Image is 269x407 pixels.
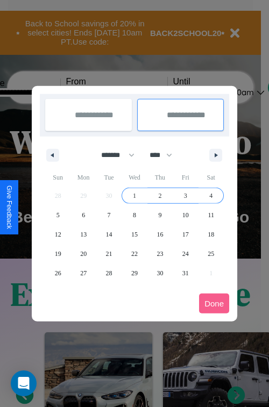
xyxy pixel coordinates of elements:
[199,205,224,225] button: 11
[173,244,198,263] button: 24
[55,263,61,283] span: 26
[122,169,147,186] span: Wed
[45,263,70,283] button: 26
[106,225,112,244] span: 14
[45,244,70,263] button: 19
[147,169,173,186] span: Thu
[96,205,122,225] button: 7
[173,263,198,283] button: 31
[106,244,112,263] span: 21
[157,225,163,244] span: 16
[5,185,13,229] div: Give Feedback
[173,169,198,186] span: Fri
[70,169,96,186] span: Mon
[96,263,122,283] button: 28
[56,205,60,225] span: 5
[147,205,173,225] button: 9
[80,225,87,244] span: 13
[209,186,213,205] span: 4
[147,263,173,283] button: 30
[80,263,87,283] span: 27
[182,205,189,225] span: 10
[199,294,229,313] button: Done
[122,205,147,225] button: 8
[11,370,37,396] div: Open Intercom Messenger
[184,186,187,205] span: 3
[45,225,70,244] button: 12
[173,205,198,225] button: 10
[208,205,214,225] span: 11
[122,263,147,283] button: 29
[199,186,224,205] button: 4
[122,244,147,263] button: 22
[55,225,61,244] span: 12
[182,244,189,263] span: 24
[208,244,214,263] span: 25
[182,225,189,244] span: 17
[147,225,173,244] button: 16
[45,205,70,225] button: 5
[96,169,122,186] span: Tue
[147,244,173,263] button: 23
[199,225,224,244] button: 18
[70,263,96,283] button: 27
[55,244,61,263] span: 19
[82,205,85,225] span: 6
[133,205,136,225] span: 8
[122,225,147,244] button: 15
[80,244,87,263] span: 20
[147,186,173,205] button: 2
[131,263,138,283] span: 29
[96,244,122,263] button: 21
[133,186,136,205] span: 1
[122,186,147,205] button: 1
[157,263,163,283] span: 30
[182,263,189,283] span: 31
[131,244,138,263] span: 22
[158,186,161,205] span: 2
[96,225,122,244] button: 14
[131,225,138,244] span: 15
[199,244,224,263] button: 25
[199,169,224,186] span: Sat
[108,205,111,225] span: 7
[173,225,198,244] button: 17
[70,225,96,244] button: 13
[70,205,96,225] button: 6
[106,263,112,283] span: 28
[173,186,198,205] button: 3
[157,244,163,263] span: 23
[45,169,70,186] span: Sun
[208,225,214,244] span: 18
[70,244,96,263] button: 20
[158,205,161,225] span: 9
